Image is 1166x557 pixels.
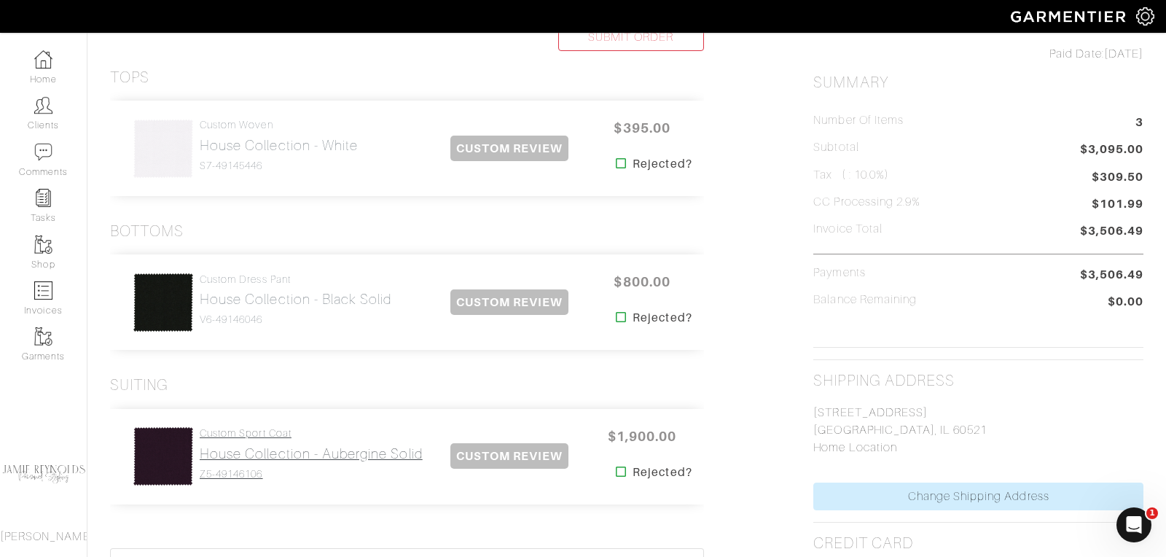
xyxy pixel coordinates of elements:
[200,119,358,172] a: Custom Woven House Collection - White S7-49145446
[110,69,149,87] h3: Tops
[200,119,358,131] h4: Custom Woven
[200,313,392,326] h4: V6-49146046
[200,291,392,308] h2: House Collection - Black Solid
[813,293,917,307] h5: Balance Remaining
[1080,141,1143,160] span: $3,095.00
[633,155,692,173] strong: Rejected?
[110,222,184,241] h3: Bottoms
[133,272,194,333] img: 2jDc3e8BCxu5G8c1jwENtQtw
[34,50,52,69] img: dashboard-icon-dbcd8f5a0b271acd01030246c82b418ddd0df26cd7fceb0bd07c9910d44c42f6.png
[34,96,52,114] img: clients-icon-6bae9207a08558b7cb47a8932f037763ab4055f8c8b6bfacd5dc20c3e0201464.png
[813,45,1143,63] div: [DATE]
[1003,4,1136,29] img: garmentier-logo-header-white-b43fb05a5012e4ada735d5af1a66efaba907eab6374d6393d1fbf88cb4ef424d.png
[1116,507,1151,542] iframe: Intercom live chat
[1146,507,1158,519] span: 1
[450,289,569,315] span: CUSTOM REVIEW
[813,141,858,155] h5: Subtotal
[813,74,1143,92] h2: Summary
[813,168,889,182] h5: Tax ( : 10.0%)
[813,404,1143,456] p: [STREET_ADDRESS] [GEOGRAPHIC_DATA], IL 60521 Home Location
[200,468,423,480] h4: Z5-49146106
[133,426,194,487] img: PCLNVaEUNUjUBU86uP3nRxqz
[133,118,194,179] img: 5gcxCdt8ULjSL5GttYGXuZsW
[598,112,686,144] span: $395.00
[200,273,392,286] h4: Custom Dress Pant
[1135,114,1143,133] span: 3
[450,443,569,469] span: CUSTOM REVIEW
[1092,168,1143,186] span: $309.50
[1108,293,1143,313] span: $0.00
[813,222,883,236] h5: Invoice Total
[34,189,52,207] img: reminder-icon-8004d30b9f0a5d33ae49ab947aed9ed385cf756f9e5892f1edd6e32f2345188e.png
[813,114,904,128] h5: Number of Items
[813,534,913,553] h2: Credit Card
[200,273,392,327] a: Custom Dress Pant House Collection - Black Solid V6-49146046
[558,23,704,51] a: SUBMIT ORDER
[34,327,52,346] img: garments-icon-b7da505a4dc4fd61783c78ac3ca0ef83fa9d6f193b1c9dc38574b1d14d53ca28.png
[110,376,168,394] h3: Suiting
[1080,266,1143,284] span: $3,506.49
[813,195,920,209] h5: CC Processing 2.9%
[450,136,569,161] span: CUSTOM REVIEW
[1136,7,1154,26] img: gear-icon-white-bd11855cb880d31180b6d7d6211b90ccbf57a29d726f0c71d8c61bd08dd39cc2.png
[633,464,692,481] strong: Rejected?
[633,309,692,327] strong: Rejected?
[34,235,52,254] img: garments-icon-b7da505a4dc4fd61783c78ac3ca0ef83fa9d6f193b1c9dc38574b1d14d53ca28.png
[813,266,865,280] h5: Payments
[200,445,423,462] h2: House Collection - Aubergine Solid
[34,143,52,161] img: comment-icon-a0a6a9ef722e966f86d9cbdc48e553b5cf19dbc54f86b18d962a5391bc8f6eb6.png
[598,421,686,452] span: $1,900.00
[200,427,423,480] a: Custom Sport Coat House Collection - Aubergine Solid Z5-49146106
[200,137,358,154] h2: House Collection - White
[813,483,1143,510] a: Change Shipping Address
[200,427,423,440] h4: Custom Sport Coat
[34,281,52,300] img: orders-icon-0abe47150d42831381b5fb84f609e132dff9fe21cb692f30cb5eec754e2cba89.png
[598,266,686,297] span: $800.00
[200,160,358,172] h4: S7-49145446
[813,372,955,390] h2: Shipping Address
[1080,222,1143,242] span: $3,506.49
[1049,47,1104,61] span: Paid Date:
[1092,195,1143,215] span: $101.99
